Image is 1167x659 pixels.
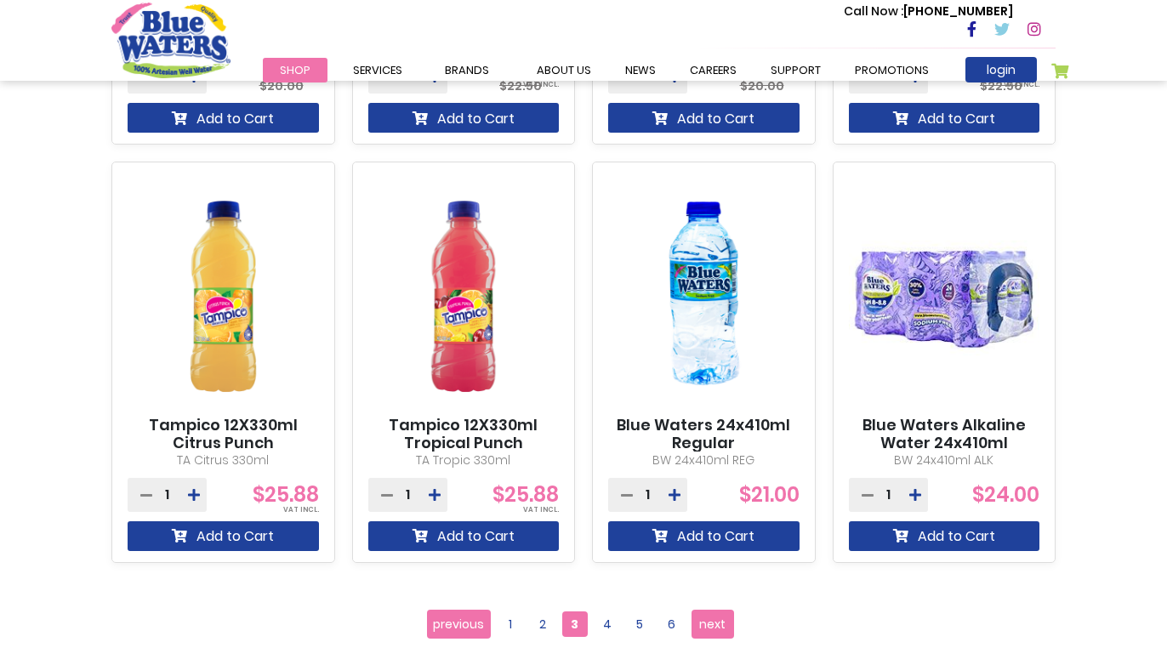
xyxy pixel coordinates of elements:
a: about us [520,58,608,82]
img: Blue Waters Alkaline Water 24x410ml [849,177,1040,416]
button: Add to Cart [128,103,319,133]
a: previous [427,610,491,639]
button: Add to Cart [368,521,560,551]
a: next [692,610,734,639]
a: support [754,58,838,82]
button: Add to Cart [608,103,800,133]
p: TA Tropic 330ml [368,452,560,469]
a: Blue Waters Alkaline Water 24x410ml [849,416,1040,452]
a: Tampico 12X330ml Citrus Punch [128,416,319,452]
a: 5 [627,611,652,637]
span: $21.00 [739,480,800,508]
a: store logo [111,3,231,77]
a: Blue Waters 24x410ml Regular [608,416,800,452]
img: Blue Waters 24x410ml Regular [608,177,800,416]
a: 6 [659,611,685,637]
p: BW 24x410ml ALK [849,452,1040,469]
span: $22.50 [499,77,542,94]
span: Services [353,62,402,78]
span: $25.88 [492,480,559,508]
img: Tampico 12X330ml Citrus Punch [128,177,319,416]
p: TA Citrus 330ml [128,452,319,469]
p: [PHONE_NUMBER] [844,3,1013,20]
span: Call Now : [844,3,903,20]
a: careers [673,58,754,82]
button: Add to Cart [849,103,1040,133]
a: Promotions [838,58,946,82]
a: login [965,57,1037,82]
a: 4 [595,611,620,637]
span: Shop [280,62,310,78]
img: Tampico 12X330ml Tropical Punch [368,177,560,416]
button: Add to Cart [849,521,1040,551]
a: News [608,58,673,82]
span: Brands [445,62,489,78]
span: $22.50 [980,77,1022,94]
span: next [699,611,726,637]
span: $24.00 [972,480,1039,508]
a: Tampico 12X330ml Tropical Punch [368,416,560,452]
span: previous [433,611,484,637]
span: $25.88 [253,480,319,508]
span: 3 [562,611,588,637]
a: 1 [498,611,523,637]
button: Add to Cart [368,103,560,133]
span: $20.00 [740,77,784,94]
p: BW 24x410ml REG [608,452,800,469]
span: $20.00 [259,77,304,94]
a: 2 [530,611,555,637]
button: Add to Cart [608,521,800,551]
button: Add to Cart [128,521,319,551]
